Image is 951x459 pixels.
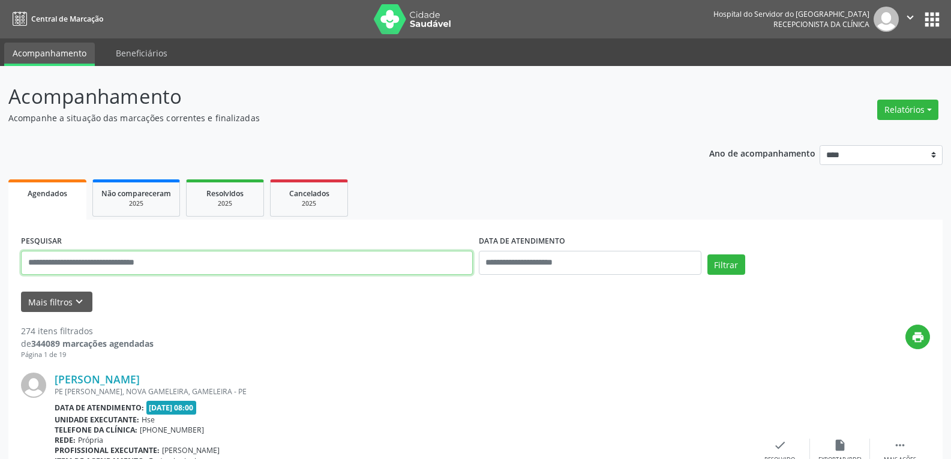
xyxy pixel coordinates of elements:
span: Central de Marcação [31,14,103,24]
i:  [904,11,917,24]
span: Própria [78,435,103,445]
span: Hse [142,415,155,425]
i: keyboard_arrow_down [73,295,86,308]
label: DATA DE ATENDIMENTO [479,232,565,251]
a: Beneficiários [107,43,176,64]
i:  [893,439,907,452]
div: 2025 [195,199,255,208]
b: Profissional executante: [55,445,160,455]
img: img [874,7,899,32]
span: [PERSON_NAME] [162,445,220,455]
button: apps [922,9,943,30]
div: PE [PERSON_NAME], NOVA GAMELEIRA, GAMELEIRA - PE [55,386,750,397]
button: print [905,325,930,349]
a: Central de Marcação [8,9,103,29]
label: PESQUISAR [21,232,62,251]
span: Cancelados [289,188,329,199]
span: [DATE] 08:00 [146,401,197,415]
p: Acompanhe a situação das marcações correntes e finalizadas [8,112,662,124]
b: Rede: [55,435,76,445]
span: Não compareceram [101,188,171,199]
i: insert_drive_file [833,439,847,452]
div: 2025 [279,199,339,208]
span: [PHONE_NUMBER] [140,425,204,435]
img: img [21,373,46,398]
b: Unidade executante: [55,415,139,425]
p: Acompanhamento [8,82,662,112]
i: print [911,331,925,344]
p: Ano de acompanhamento [709,145,815,160]
span: Resolvidos [206,188,244,199]
a: [PERSON_NAME] [55,373,140,386]
a: Acompanhamento [4,43,95,66]
button:  [899,7,922,32]
b: Data de atendimento: [55,403,144,413]
div: 2025 [101,199,171,208]
button: Filtrar [707,254,745,275]
div: 274 itens filtrados [21,325,154,337]
strong: 344089 marcações agendadas [31,338,154,349]
span: Recepcionista da clínica [773,19,869,29]
div: Hospital do Servidor do [GEOGRAPHIC_DATA] [713,9,869,19]
span: Agendados [28,188,67,199]
div: de [21,337,154,350]
div: Página 1 de 19 [21,350,154,360]
button: Mais filtroskeyboard_arrow_down [21,292,92,313]
i: check [773,439,787,452]
button: Relatórios [877,100,938,120]
b: Telefone da clínica: [55,425,137,435]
